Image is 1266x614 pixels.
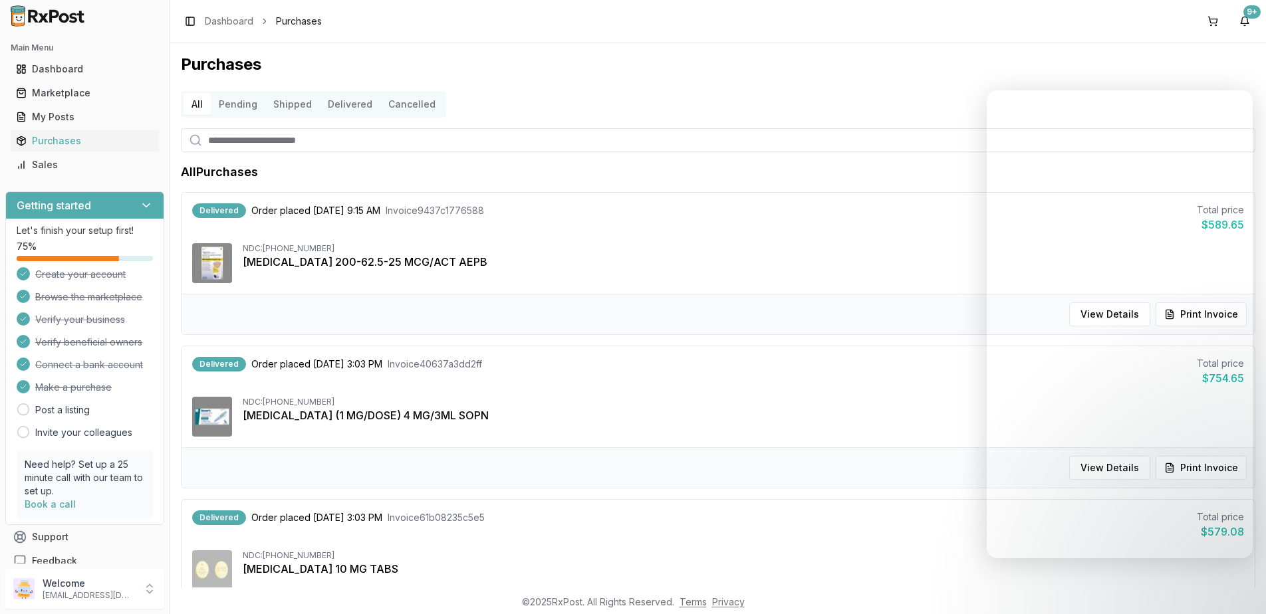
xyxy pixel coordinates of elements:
div: Dashboard [16,62,154,76]
div: Delivered [192,510,246,525]
span: Purchases [276,15,322,28]
span: Order placed [DATE] 9:15 AM [251,204,380,217]
a: Invite your colleagues [35,426,132,439]
h1: Purchases [181,54,1255,75]
p: Let's finish your setup first! [17,224,153,237]
span: Browse the marketplace [35,290,142,304]
h1: All Purchases [181,163,258,181]
a: Book a call [25,498,76,510]
button: My Posts [5,106,164,128]
p: Welcome [43,577,135,590]
button: Purchases [5,130,164,152]
button: Delivered [320,94,380,115]
button: All [184,94,211,115]
button: 9+ [1234,11,1255,32]
span: Invoice 9437c1776588 [386,204,484,217]
span: Invoice 40637a3dd2ff [388,358,482,371]
div: [MEDICAL_DATA] 10 MG TABS [243,561,1244,577]
a: Post a listing [35,403,90,417]
div: NDC: [PHONE_NUMBER] [243,397,1244,407]
img: RxPost Logo [5,5,90,27]
div: 9+ [1243,5,1261,19]
iframe: Intercom live chat [1221,569,1253,601]
span: Verify beneficial owners [35,336,142,349]
img: User avatar [13,578,35,599]
p: [EMAIL_ADDRESS][DOMAIN_NAME] [43,590,135,601]
button: Dashboard [5,58,164,80]
span: Verify your business [35,313,125,326]
div: Sales [16,158,154,171]
div: Marketplace [16,86,154,100]
button: Shipped [265,94,320,115]
nav: breadcrumb [205,15,322,28]
a: Dashboard [11,57,159,81]
p: Need help? Set up a 25 minute call with our team to set up. [25,458,145,498]
a: My Posts [11,105,159,129]
img: Trelegy Ellipta 200-62.5-25 MCG/ACT AEPB [192,243,232,283]
img: Jardiance 10 MG TABS [192,550,232,590]
span: Order placed [DATE] 3:03 PM [251,511,382,524]
a: Marketplace [11,81,159,105]
button: Sales [5,154,164,175]
span: Create your account [35,268,126,281]
img: Ozempic (1 MG/DOSE) 4 MG/3ML SOPN [192,397,232,437]
span: Connect a bank account [35,358,143,371]
div: [MEDICAL_DATA] (1 MG/DOSE) 4 MG/3ML SOPN [243,407,1244,423]
button: Pending [211,94,265,115]
button: Support [5,525,164,549]
h2: Main Menu [11,43,159,53]
span: Order placed [DATE] 3:03 PM [251,358,382,371]
button: Cancelled [380,94,443,115]
div: NDC: [PHONE_NUMBER] [243,550,1244,561]
a: Purchases [11,129,159,153]
div: NDC: [PHONE_NUMBER] [243,243,1244,254]
span: Feedback [32,554,77,567]
span: Make a purchase [35,381,112,394]
div: Delivered [192,203,246,218]
div: Purchases [16,134,154,148]
button: Marketplace [5,82,164,104]
iframe: Intercom live chat [987,90,1253,558]
a: Dashboard [205,15,253,28]
span: Invoice 61b08235c5e5 [388,511,485,524]
a: Sales [11,153,159,177]
h3: Getting started [17,197,91,213]
a: Privacy [712,596,745,607]
a: Terms [680,596,707,607]
span: 75 % [17,240,37,253]
div: Delivered [192,357,246,371]
div: My Posts [16,110,154,124]
button: Feedback [5,549,164,573]
div: [MEDICAL_DATA] 200-62.5-25 MCG/ACT AEPB [243,254,1244,270]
